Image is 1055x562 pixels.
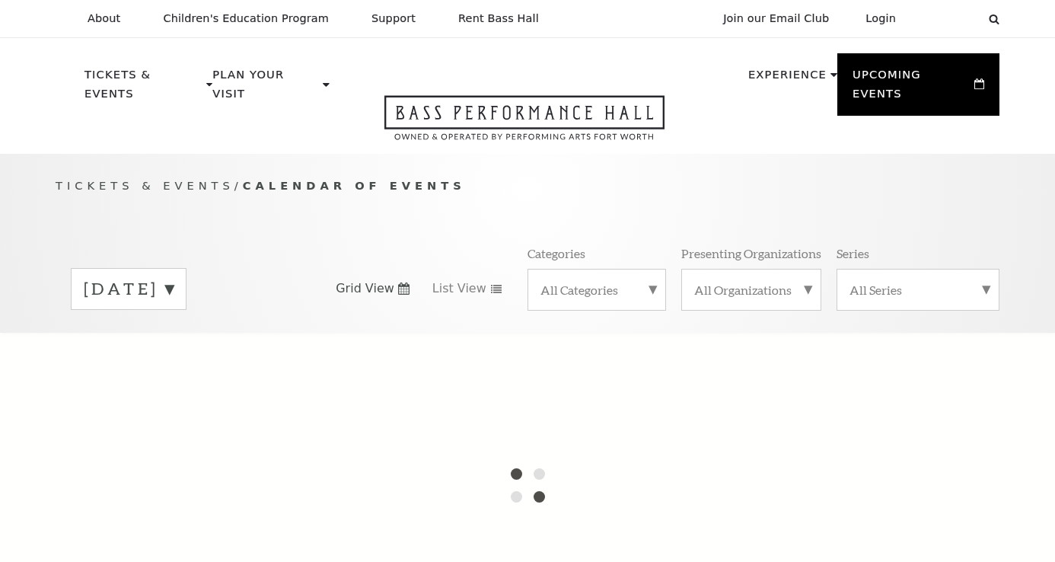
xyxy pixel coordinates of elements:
label: All Series [849,282,986,298]
p: Children's Education Program [163,12,329,25]
p: Upcoming Events [853,65,971,112]
span: Calendar of Events [243,179,466,192]
label: All Categories [540,282,653,298]
p: Plan Your Visit [212,65,319,112]
p: Categories [527,245,585,261]
p: Rent Bass Hall [458,12,539,25]
select: Select: [920,11,974,26]
span: Tickets & Events [56,179,234,192]
p: Support [371,12,416,25]
p: / [56,177,999,196]
span: Grid View [336,280,394,297]
span: List View [432,280,486,297]
p: Tickets & Events [84,65,202,112]
p: Experience [748,65,827,93]
p: Presenting Organizations [681,245,821,261]
p: About [88,12,120,25]
label: All Organizations [694,282,808,298]
label: [DATE] [84,277,174,301]
p: Series [837,245,869,261]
